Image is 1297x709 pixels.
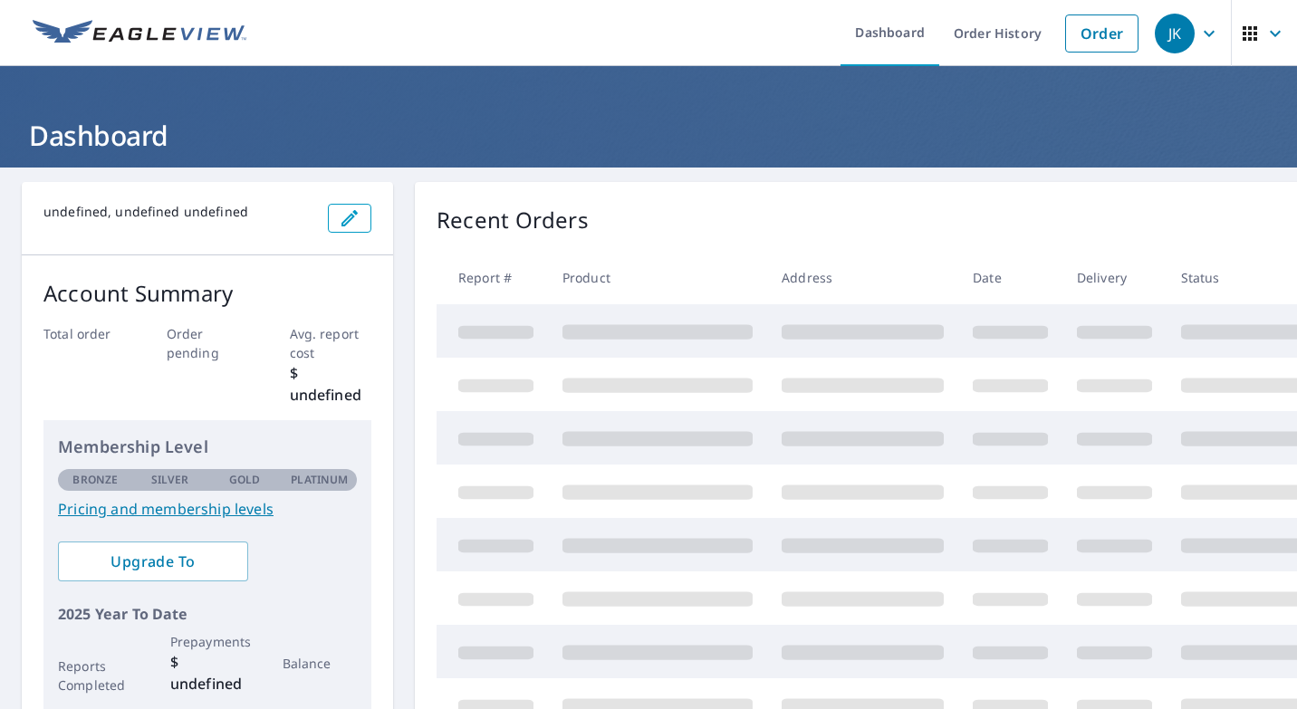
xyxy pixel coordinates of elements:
p: Total order [43,324,126,343]
img: EV Logo [33,20,246,47]
p: Prepayments [170,632,245,651]
th: Delivery [1062,251,1167,304]
th: Date [958,251,1062,304]
p: Reports Completed [58,656,133,695]
th: Address [767,251,958,304]
h1: Dashboard [22,117,1275,154]
p: Membership Level [58,435,357,459]
p: $ undefined [170,651,245,695]
p: Avg. report cost [290,324,372,362]
a: Upgrade To [58,541,248,581]
p: 2025 Year To Date [58,603,357,625]
a: Order [1065,14,1138,53]
p: Silver [151,472,189,488]
div: JK [1155,14,1195,53]
p: Gold [229,472,260,488]
p: Order pending [167,324,249,362]
p: $ undefined [290,362,372,406]
th: Product [548,251,767,304]
p: Balance [283,654,358,673]
span: Upgrade To [72,551,234,571]
p: Platinum [291,472,348,488]
a: Pricing and membership levels [58,498,357,520]
p: undefined, undefined undefined [43,204,313,220]
p: Account Summary [43,277,371,310]
p: Recent Orders [437,204,589,236]
th: Report # [437,251,548,304]
p: Bronze [72,472,118,488]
